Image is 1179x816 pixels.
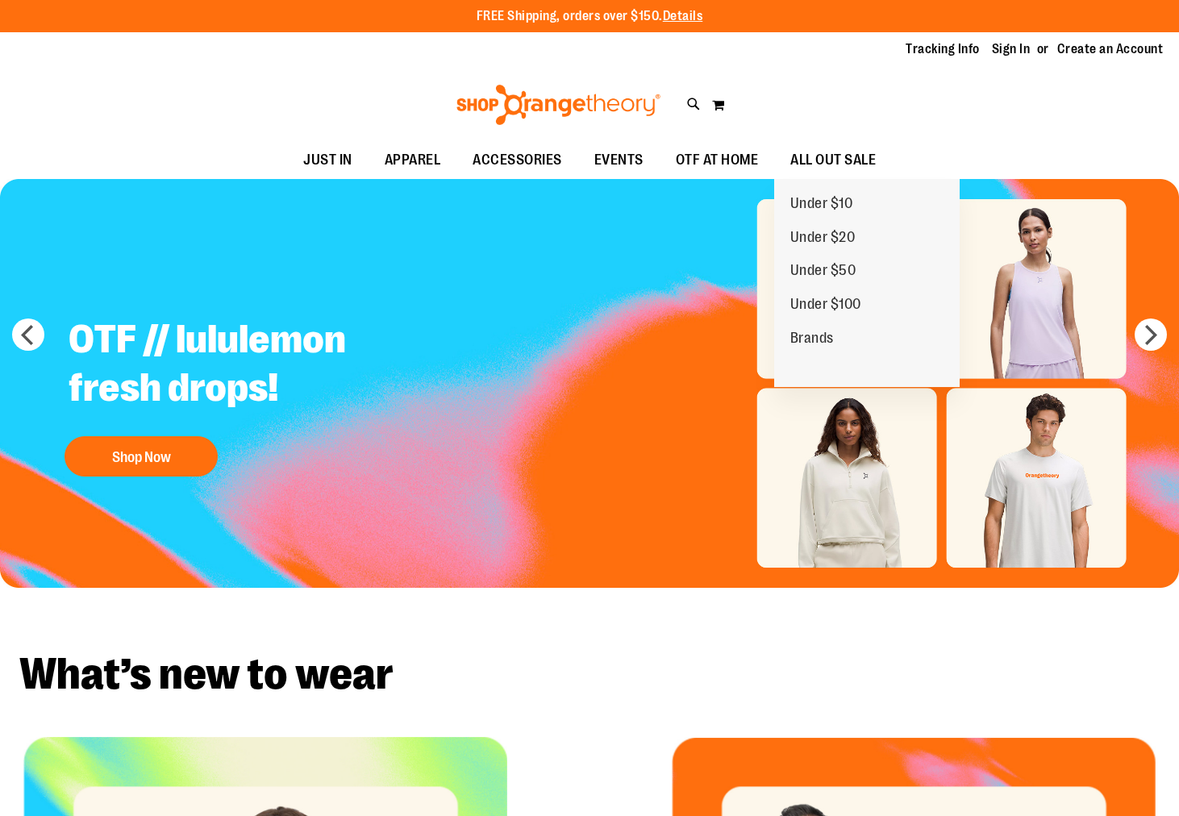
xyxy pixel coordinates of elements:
[477,7,703,26] p: FREE Shipping, orders over $150.
[303,142,352,178] span: JUST IN
[56,303,457,485] a: OTF // lululemon fresh drops! Shop Now
[594,142,644,178] span: EVENTS
[454,85,663,125] img: Shop Orangetheory
[1135,318,1167,351] button: next
[19,652,1160,697] h2: What’s new to wear
[790,229,856,249] span: Under $20
[790,330,834,350] span: Brands
[992,40,1031,58] a: Sign In
[790,195,853,215] span: Under $10
[473,142,562,178] span: ACCESSORIES
[906,40,980,58] a: Tracking Info
[65,436,218,477] button: Shop Now
[385,142,441,178] span: APPAREL
[790,142,876,178] span: ALL OUT SALE
[790,296,861,316] span: Under $100
[1057,40,1164,58] a: Create an Account
[790,262,856,282] span: Under $50
[12,318,44,351] button: prev
[56,303,457,428] h2: OTF // lululemon fresh drops!
[676,142,759,178] span: OTF AT HOME
[663,9,703,23] a: Details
